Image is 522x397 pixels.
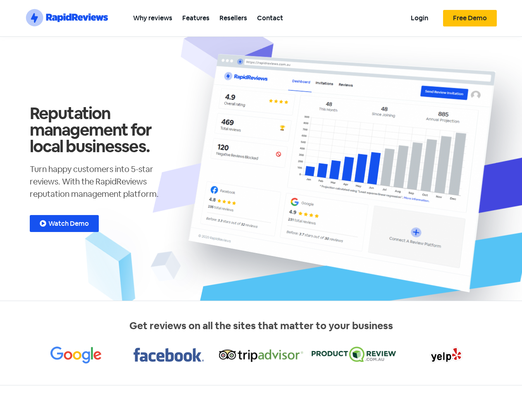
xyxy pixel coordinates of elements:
[215,9,252,27] a: Resellers
[453,15,487,22] span: Free Demo
[30,163,179,200] p: Turn happy customers into 5-star reviews. With the RapidReviews reputation management platform.
[48,220,89,227] span: Watch Demo
[128,9,177,27] a: Why reviews
[252,9,288,27] a: Contact
[30,215,99,232] a: Watch Demo
[406,9,433,27] a: Login
[30,105,179,155] h1: Reputation management for local businesses.
[443,10,497,26] a: Free Demo
[177,9,215,27] a: Features
[30,318,493,333] p: Get reviews on all the sites that matter to your business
